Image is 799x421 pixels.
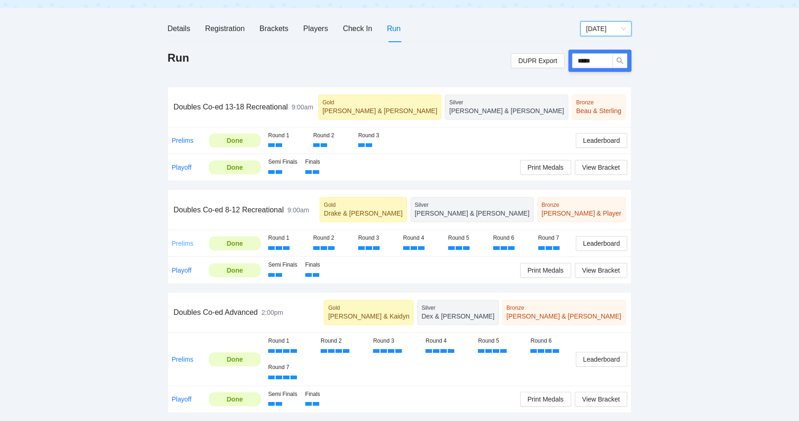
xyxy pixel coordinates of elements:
div: Done [216,354,254,364]
div: Done [216,162,254,172]
span: 9:00am [287,206,309,214]
div: Round 3 [373,337,418,345]
span: Leaderboard [583,135,620,146]
div: Round 7 [538,234,576,242]
div: Gold [322,99,437,106]
div: Finals [305,390,335,399]
button: Leaderboard [576,133,627,148]
div: Silver [415,201,529,209]
button: Leaderboard [576,352,627,367]
a: Playoff [172,267,192,274]
div: Silver [421,304,494,312]
div: Round 1 [268,131,306,140]
div: Brackets [259,23,288,34]
a: Playoff [172,164,192,171]
span: 9:00am [291,103,313,111]
span: DUPR Export [518,54,557,68]
div: Done [216,265,254,275]
div: Gold [324,201,403,209]
a: DUPR Export [511,53,565,68]
span: Doubles Co-ed 13-18 Recreational [174,103,288,111]
span: Leaderboard [583,238,620,249]
div: Round 5 [478,337,523,345]
div: Done [216,394,254,404]
div: Done [216,135,254,146]
a: Prelims [172,356,193,363]
div: Details [168,23,190,34]
span: Doubles Co-ed 8-12 Recreational [174,206,284,214]
div: Round 3 [358,234,396,242]
span: Print Medals [528,265,564,275]
div: [PERSON_NAME] & Kaidyn [328,312,409,321]
div: Bronze [576,99,621,106]
span: View Bracket [582,162,620,172]
div: Bronze [541,201,621,209]
div: Semi Finals [268,261,298,269]
h1: Run [168,51,189,65]
span: Doubles Co-ed Advanced [174,308,258,316]
div: Registration [205,23,245,34]
div: Round 5 [448,234,486,242]
button: View Bracket [575,263,627,278]
button: Leaderboard [576,236,627,251]
div: [PERSON_NAME] & [PERSON_NAME] [415,209,529,218]
span: 2:00pm [261,309,283,316]
button: Print Medals [520,160,571,175]
div: Round 4 [403,234,441,242]
div: Round 6 [530,337,575,345]
div: Round 3 [358,131,396,140]
div: Bronze [507,304,621,312]
div: Round 4 [425,337,470,345]
div: Check In [343,23,372,34]
div: Dex & [PERSON_NAME] [421,312,494,321]
button: Print Medals [520,263,571,278]
span: Print Medals [528,394,564,404]
button: search [612,53,627,68]
div: Run [387,23,400,34]
div: Round 7 [268,363,313,372]
a: Playoff [172,395,192,403]
div: Gold [328,304,409,312]
div: Round 2 [313,234,351,242]
div: Round 1 [268,234,306,242]
a: Prelims [172,137,193,144]
div: Silver [449,99,564,106]
div: Round 2 [321,337,366,345]
span: search [613,57,627,64]
div: Round 2 [313,131,351,140]
div: Finals [305,261,335,269]
span: Leaderboard [583,354,620,364]
div: Round 1 [268,337,313,345]
div: Finals [305,158,335,166]
button: Print Medals [520,392,571,407]
div: Semi Finals [268,158,298,166]
div: Beau & Sterling [576,106,621,115]
div: Drake & [PERSON_NAME] [324,209,403,218]
span: Print Medals [528,162,564,172]
a: Prelims [172,240,193,247]
div: [PERSON_NAME] & Player [541,209,621,218]
div: Semi Finals [268,390,298,399]
div: [PERSON_NAME] & [PERSON_NAME] [507,312,621,321]
span: Saturday [586,22,626,36]
div: Round 6 [493,234,531,242]
div: Players [303,23,328,34]
button: View Bracket [575,392,627,407]
div: [PERSON_NAME] & [PERSON_NAME] [449,106,564,115]
div: Done [216,238,254,249]
div: [PERSON_NAME] & [PERSON_NAME] [322,106,437,115]
span: View Bracket [582,394,620,404]
button: View Bracket [575,160,627,175]
span: View Bracket [582,265,620,275]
